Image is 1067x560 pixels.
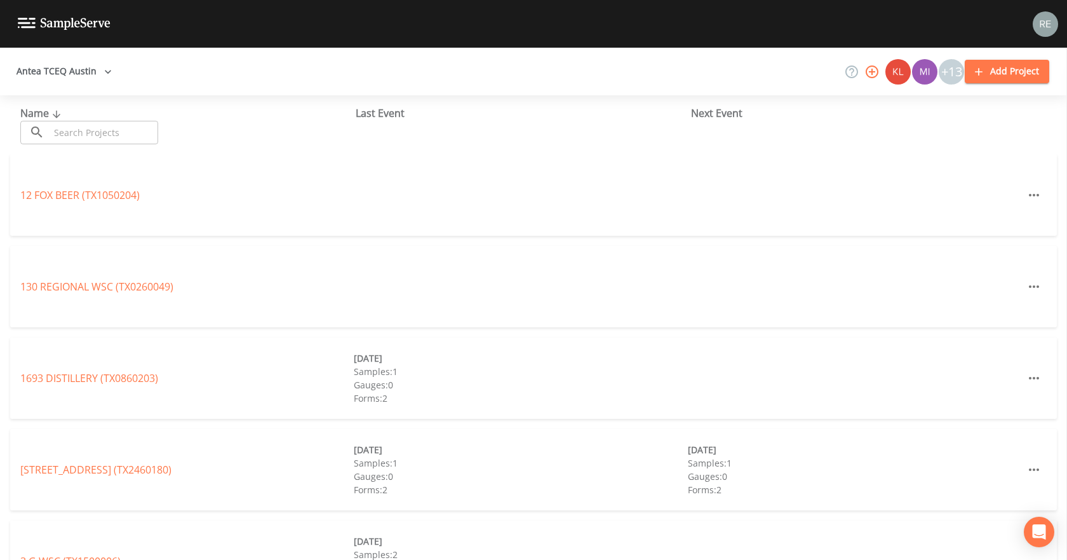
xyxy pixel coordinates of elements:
div: Gauges: 0 [354,470,687,483]
div: Kler Teran [885,59,911,85]
div: Forms: 2 [354,392,687,405]
a: [STREET_ADDRESS] (TX2460180) [20,463,171,477]
div: Samples: 1 [354,456,687,470]
img: e720f1e92442e99c2aab0e3b783e6548 [1033,11,1058,37]
div: [DATE] [354,443,687,456]
img: 9c4450d90d3b8045b2e5fa62e4f92659 [885,59,911,85]
div: [DATE] [354,535,687,548]
div: [DATE] [354,352,687,365]
div: +13 [939,59,964,85]
div: Samples: 1 [688,456,1021,470]
div: Gauges: 0 [354,378,687,392]
a: 130 REGIONAL WSC (TX0260049) [20,280,173,294]
div: [DATE] [688,443,1021,456]
a: 12 FOX BEER (TX1050204) [20,188,140,202]
div: Open Intercom Messenger [1024,517,1054,547]
img: logo [18,18,111,30]
img: a1ea4ff7c53760f38bef77ef7c6649bf [912,59,937,85]
span: Name [20,106,64,120]
div: Miriaha Caddie [911,59,938,85]
button: Add Project [965,60,1049,83]
button: Antea TCEQ Austin [11,60,117,83]
a: 1693 DISTILLERY (TX0860203) [20,371,158,385]
div: Gauges: 0 [688,470,1021,483]
div: Next Event [691,106,1026,121]
input: Search Projects [50,121,158,144]
div: Samples: 1 [354,365,687,378]
div: Forms: 2 [354,483,687,496]
div: Last Event [356,106,691,121]
div: Forms: 2 [688,483,1021,496]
